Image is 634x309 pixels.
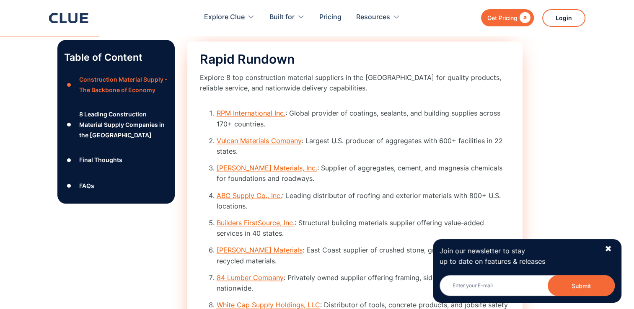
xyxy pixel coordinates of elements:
[217,164,317,172] a: [PERSON_NAME] Materials, Inc.
[204,4,245,31] div: Explore Clue
[217,273,510,294] li: : Privately owned supplier offering framing, siding, and project support nationwide.
[79,180,94,191] div: FAQs
[64,154,168,166] a: ●Final Thoughts
[64,79,74,91] div: ●
[64,118,74,131] div: ●
[217,191,510,211] li: : Leading distributor of roofing and exterior materials with 800+ U.S. locations.
[200,72,510,93] p: Explore 8 top construction material suppliers in the [GEOGRAPHIC_DATA] for quality products, reli...
[605,244,612,254] div: ✖
[64,109,168,141] a: ●8 Leading Construction Material Supply Companies in the [GEOGRAPHIC_DATA]
[481,9,534,26] a: Get Pricing
[64,180,168,192] a: ●FAQs
[217,163,510,184] li: : Supplier of aggregates, cement, and magnesia chemicals for foundations and roadways.
[548,275,615,296] button: Submit
[217,136,302,145] a: Vulcan Materials Company
[269,4,305,31] div: Built for
[79,154,122,165] div: Final Thoughts
[217,301,320,309] a: White Cap Supply Holdings, LLC
[64,180,74,192] div: ●
[217,219,295,227] a: Builders FirstSource, Inc.
[64,154,74,166] div: ●
[217,273,284,282] a: 84 Lumber Company
[542,9,585,27] a: Login
[356,4,400,31] div: Resources
[217,218,510,239] li: : Structural building materials supplier offering value-added services in 40 states.
[204,4,255,31] div: Explore Clue
[217,109,285,117] a: RPM International Inc.
[356,4,390,31] div: Resources
[217,191,282,200] a: ABC Supply Co., Inc.
[487,13,518,23] div: Get Pricing
[440,275,615,296] input: Enter your E-mail
[518,13,530,23] div: 
[64,51,168,64] p: Table of Content
[200,51,295,67] span: Rapid Rundown
[217,108,510,129] li: : Global provider of coatings, sealants, and building supplies across 170+ countries.
[319,4,342,31] a: Pricing
[440,246,597,267] p: Join our newsletter to stay up to date on features & releases
[217,245,510,266] li: : East Coast supplier of crushed stone, gravel, sand, and recycled materials.
[79,74,168,95] div: Construction Material Supply - The Backbone of Economy
[79,109,168,141] div: 8 Leading Construction Material Supply Companies in the [GEOGRAPHIC_DATA]
[217,246,303,254] a: [PERSON_NAME] Materials
[269,4,295,31] div: Built for
[64,74,168,95] a: ●Construction Material Supply - The Backbone of Economy
[217,136,510,157] li: : Largest U.S. producer of aggregates with 600+ facilities in 22 states.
